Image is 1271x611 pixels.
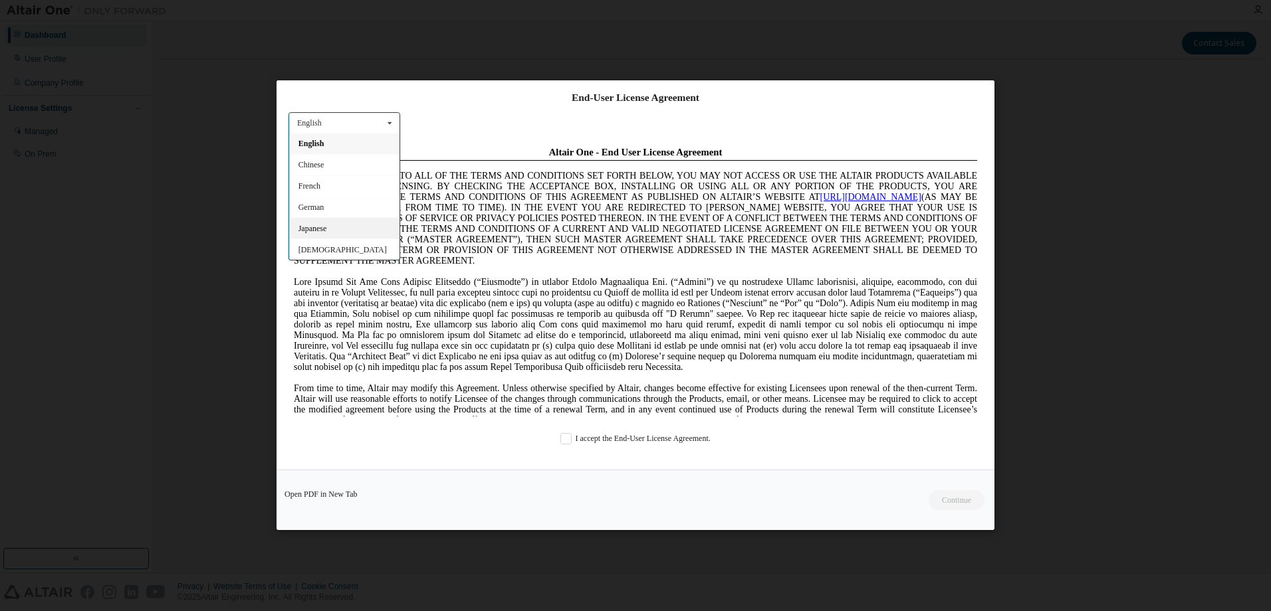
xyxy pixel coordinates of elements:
[297,119,322,127] div: English
[289,91,982,104] div: End-User License Agreement
[298,224,327,234] span: Japanese
[5,135,689,230] span: Lore Ipsumd Sit Ame Cons Adipisc Elitseddo (“Eiusmodte”) in utlabor Etdolo Magnaaliqua Eni. (“Adm...
[285,491,358,499] a: Open PDF in New Tab
[5,29,689,124] span: IF YOU DO NOT AGREE TO ALL OF THE TERMS AND CONDITIONS SET FORTH BELOW, YOU MAY NOT ACCESS OR USE...
[5,242,689,284] span: From time to time, Altair may modify this Agreement. Unless otherwise specified by Altair, change...
[298,203,324,213] span: German
[298,182,320,191] span: French
[298,245,387,254] span: [DEMOGRAPHIC_DATA]
[298,161,324,170] span: Chinese
[532,50,633,60] a: [URL][DOMAIN_NAME]
[298,139,324,149] span: English
[261,5,434,16] span: Altair One - End User License Agreement
[560,434,711,445] label: I accept the End-User License Agreement.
